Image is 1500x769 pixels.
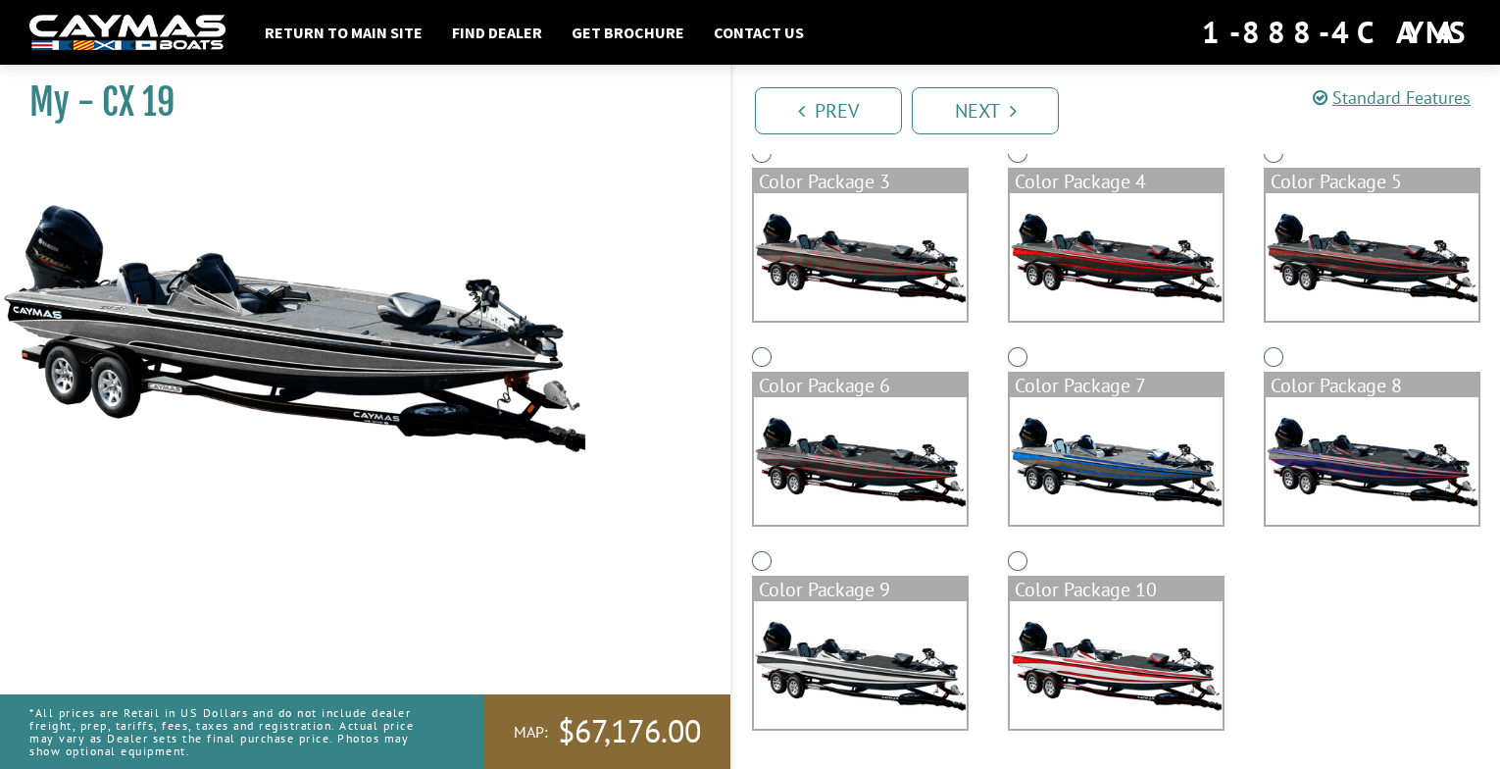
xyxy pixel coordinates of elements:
[1266,193,1478,321] img: color_package_306.png
[562,20,694,45] a: Get Brochure
[912,87,1059,134] a: Next
[29,696,440,768] p: *All prices are Retail in US Dollars and do not include dealer freight, prep, tariffs, fees, taxe...
[1010,397,1223,525] img: color_package_308.png
[29,15,225,51] img: white-logo-c9c8dbefe5ff5ceceb0f0178aa75bf4bb51f6bca0971e226c86eb53dfe498488.png
[754,193,967,321] img: color_package_304.png
[1010,170,1223,193] div: Color Package 4
[29,80,681,125] h1: My - CX 19
[1010,601,1223,729] img: color_package_311.png
[558,711,701,752] span: $67,176.00
[1010,193,1223,321] img: color_package_305.png
[1266,170,1478,193] div: Color Package 5
[1010,374,1223,397] div: Color Package 7
[704,20,814,45] a: Contact Us
[754,601,967,729] img: color_package_310.png
[750,84,1500,134] ul: Pagination
[255,20,432,45] a: Return to main site
[1313,86,1471,109] a: Standard Features
[1010,578,1223,601] div: Color Package 10
[442,20,552,45] a: Find Dealer
[754,578,967,601] div: Color Package 9
[1266,374,1478,397] div: Color Package 8
[1202,11,1471,54] div: 1-888-4CAYMAS
[484,694,730,769] a: MAP:$67,176.00
[754,397,967,525] img: color_package_307.png
[755,87,902,134] a: Prev
[1266,397,1478,525] img: color_package_309.png
[514,722,548,743] span: MAP:
[754,170,967,193] div: Color Package 3
[754,374,967,397] div: Color Package 6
